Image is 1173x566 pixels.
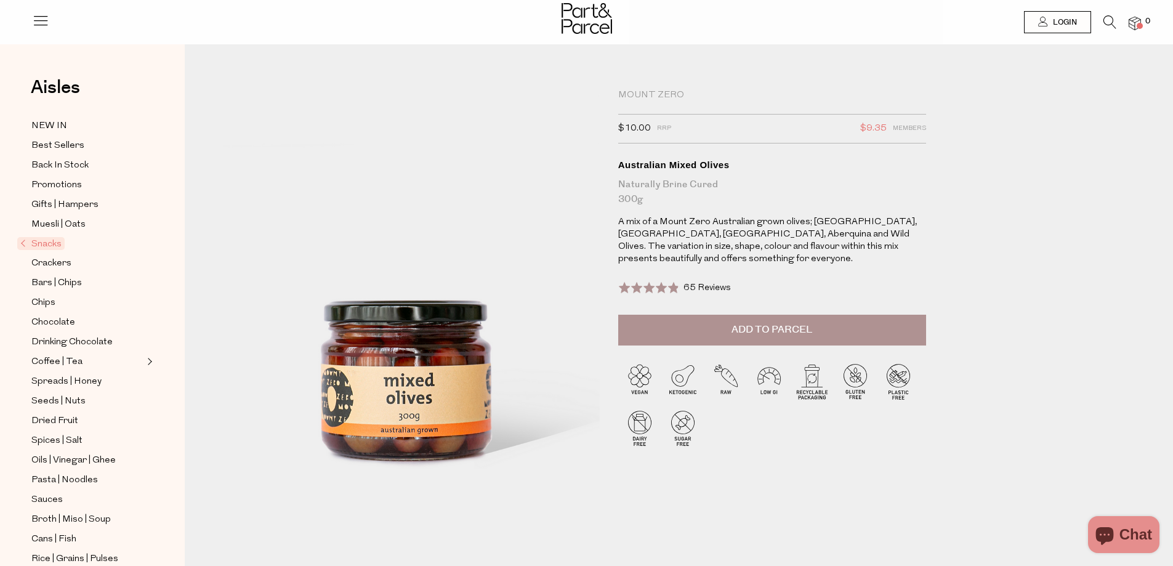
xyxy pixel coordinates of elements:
span: $10.00 [618,121,651,137]
a: Bars | Chips [31,275,143,291]
img: P_P-ICONS-Live_Bec_V11_Ketogenic.svg [661,360,704,403]
div: Mount Zero [618,89,926,102]
button: Add to Parcel [618,315,926,346]
span: Seeds | Nuts [31,394,86,409]
a: Dried Fruit [31,413,143,429]
span: 0 [1142,16,1153,27]
img: P_P-ICONS-Live_Bec_V11_Plastic_Free.svg [877,360,920,403]
span: Back In Stock [31,158,89,173]
span: Members [893,121,926,137]
a: Chips [31,295,143,310]
div: Australian Mixed Olives [618,159,926,171]
span: Bars | Chips [31,276,82,291]
img: P_P-ICONS-Live_Bec_V11_Dairy_Free.svg [618,406,661,450]
a: Drinking Chocolate [31,334,143,350]
a: Broth | Miso | Soup [31,512,143,527]
a: Back In Stock [31,158,143,173]
span: Spices | Salt [31,434,83,448]
span: Aisles [31,74,80,101]
img: P_P-ICONS-Live_Bec_V11_Gluten_Free.svg [834,360,877,403]
button: Expand/Collapse Coffee | Tea [144,354,153,369]
a: Oils | Vinegar | Ghee [31,453,143,468]
a: Cans | Fish [31,532,143,547]
span: Add to Parcel [732,323,812,337]
span: $9.35 [860,121,887,137]
span: Chips [31,296,55,310]
a: Gifts | Hampers [31,197,143,212]
a: Sauces [31,492,143,507]
a: Muesli | Oats [31,217,143,232]
img: P_P-ICONS-Live_Bec_V11_Low_Gi.svg [748,360,791,403]
span: Sauces [31,493,63,507]
img: P_P-ICONS-Live_Bec_V11_Recyclable_Packaging.svg [791,360,834,403]
a: Best Sellers [31,138,143,153]
p: A mix of a Mount Zero Australian grown olives; [GEOGRAPHIC_DATA], [GEOGRAPHIC_DATA], [GEOGRAPHIC_... [618,216,926,265]
a: Login [1024,11,1091,33]
a: 0 [1129,17,1141,30]
span: Cans | Fish [31,532,76,547]
div: Naturally Brine Cured 300g [618,177,926,207]
a: Spices | Salt [31,433,143,448]
span: Best Sellers [31,139,84,153]
span: Snacks [17,237,65,250]
span: Muesli | Oats [31,217,86,232]
a: Aisles [31,78,80,109]
a: Coffee | Tea [31,354,143,370]
img: P_P-ICONS-Live_Bec_V11_Vegan.svg [618,360,661,403]
span: Crackers [31,256,71,271]
span: Dried Fruit [31,414,78,429]
span: RRP [657,121,671,137]
span: Coffee | Tea [31,355,83,370]
span: Gifts | Hampers [31,198,99,212]
a: Promotions [31,177,143,193]
a: Chocolate [31,315,143,330]
span: NEW IN [31,119,67,134]
a: Spreads | Honey [31,374,143,389]
img: P_P-ICONS-Live_Bec_V11_Sugar_Free.svg [661,406,704,450]
span: Broth | Miso | Soup [31,512,111,527]
span: Login [1050,17,1077,28]
span: Oils | Vinegar | Ghee [31,453,116,468]
span: Promotions [31,178,82,193]
span: Drinking Chocolate [31,335,113,350]
a: Crackers [31,256,143,271]
inbox-online-store-chat: Shopify online store chat [1084,516,1163,556]
a: Snacks [20,237,143,251]
a: Pasta | Noodles [31,472,143,488]
span: Spreads | Honey [31,374,102,389]
a: Seeds | Nuts [31,394,143,409]
img: Part&Parcel [562,3,612,34]
a: NEW IN [31,118,143,134]
span: Chocolate [31,315,75,330]
span: 65 Reviews [683,283,731,293]
span: Pasta | Noodles [31,473,98,488]
img: P_P-ICONS-Live_Bec_V11_Raw.svg [704,360,748,403]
